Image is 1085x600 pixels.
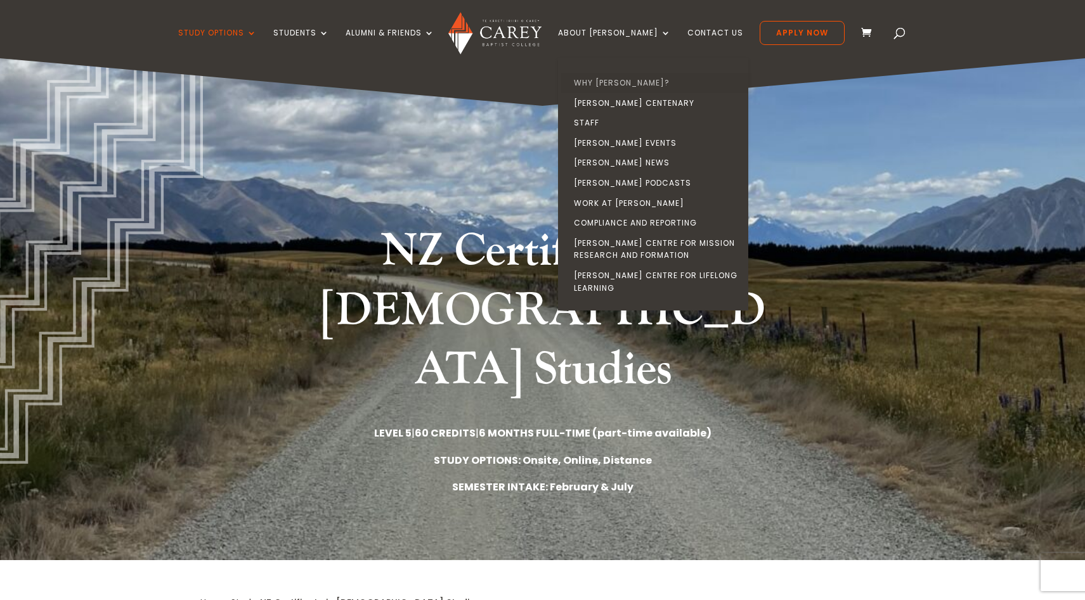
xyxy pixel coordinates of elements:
[305,222,781,406] h1: NZ Certificate in [DEMOGRAPHIC_DATA] Studies
[561,133,751,153] a: [PERSON_NAME] Events
[561,213,751,233] a: Compliance and Reporting
[561,193,751,214] a: Work at [PERSON_NAME]
[561,173,751,193] a: [PERSON_NAME] Podcasts
[448,12,542,54] img: Carey Baptist College
[200,424,885,442] p: | |
[687,29,743,58] a: Contact Us
[561,93,751,113] a: [PERSON_NAME] Centenary
[561,113,751,133] a: Staff
[561,73,751,93] a: Why [PERSON_NAME]?
[561,233,751,265] a: [PERSON_NAME] Centre for Mission Research and Formation
[452,480,633,494] strong: SEMESTER INTAKE: February & July
[434,453,652,468] strong: STUDY OPTIONS: Onsite, Online, Distance
[479,426,711,440] strong: 6 MONTHS FULL-TIME (part-time available)
[178,29,257,58] a: Study Options
[415,426,476,440] strong: 60 CREDITS
[760,21,845,45] a: Apply Now
[346,29,434,58] a: Alumni & Friends
[558,29,671,58] a: About [PERSON_NAME]
[561,265,751,298] a: [PERSON_NAME] Centre for Lifelong Learning
[273,29,329,58] a: Students
[561,153,751,173] a: [PERSON_NAME] News
[374,426,412,440] strong: LEVEL 5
